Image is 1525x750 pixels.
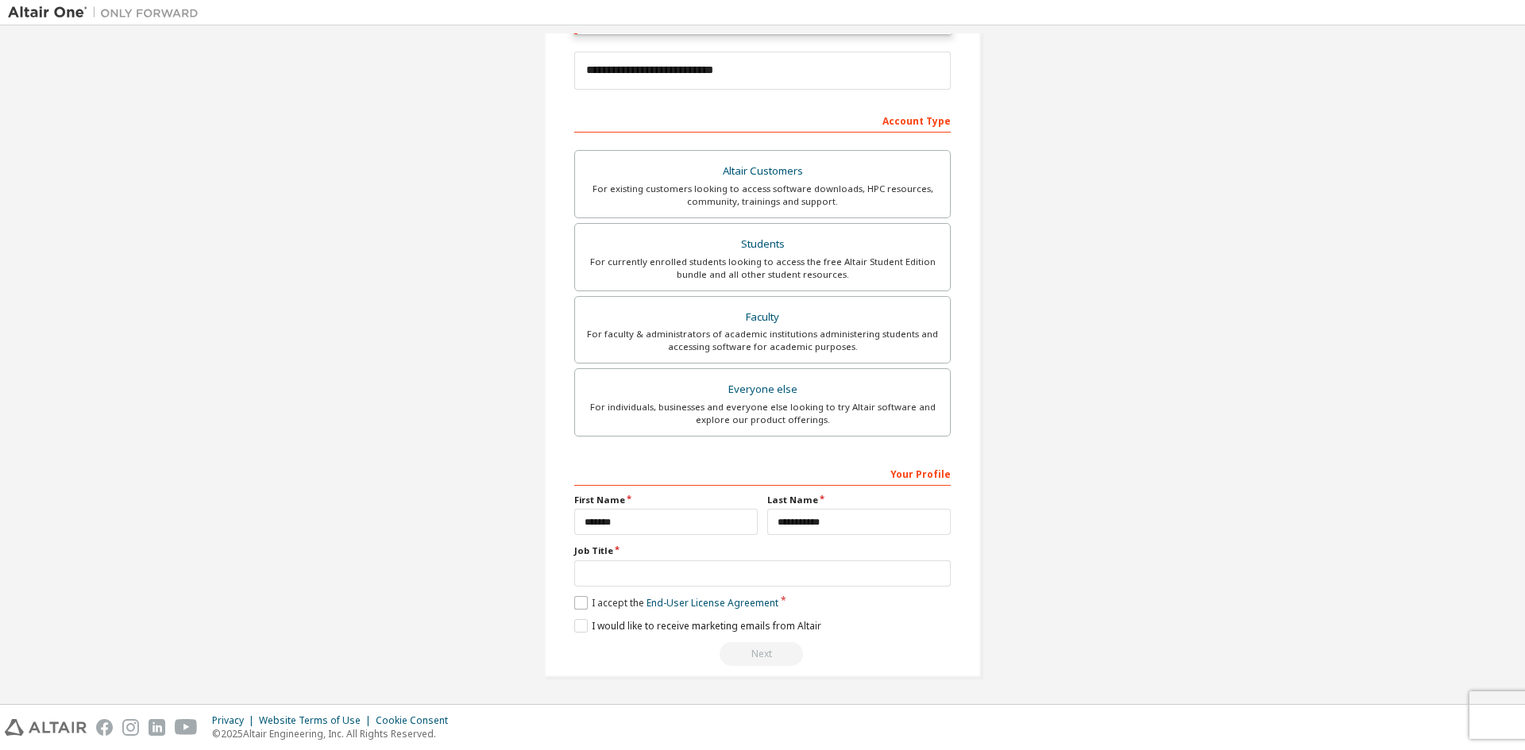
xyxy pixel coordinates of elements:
label: I accept the [574,596,778,610]
div: Email already exists [574,642,951,666]
div: Faculty [585,306,940,329]
div: For existing customers looking to access software downloads, HPC resources, community, trainings ... [585,183,940,208]
label: Job Title [574,544,951,557]
img: instagram.svg [122,719,139,736]
a: End-User License Agreement [647,596,778,610]
div: Account Type [574,107,951,133]
div: For faculty & administrators of academic institutions administering students and accessing softwa... [585,328,940,353]
div: Website Terms of Use [259,714,376,727]
div: Your Profile [574,460,951,486]
div: For currently enrolled students looking to access the free Altair Student Edition bundle and all ... [585,256,940,281]
div: Altair Customers [585,160,940,183]
div: Privacy [212,714,259,727]
div: Everyone else [585,379,940,401]
label: I would like to receive marketing emails from Altair [574,619,821,633]
img: altair_logo.svg [5,719,87,736]
img: linkedin.svg [149,719,165,736]
img: Altair One [8,5,207,21]
div: Cookie Consent [376,714,457,727]
div: For individuals, businesses and everyone else looking to try Altair software and explore our prod... [585,401,940,426]
label: Last Name [767,494,951,506]
div: Students [585,233,940,256]
img: facebook.svg [96,719,113,736]
p: © 2025 Altair Engineering, Inc. All Rights Reserved. [212,727,457,740]
img: youtube.svg [175,719,198,736]
label: First Name [574,494,758,506]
